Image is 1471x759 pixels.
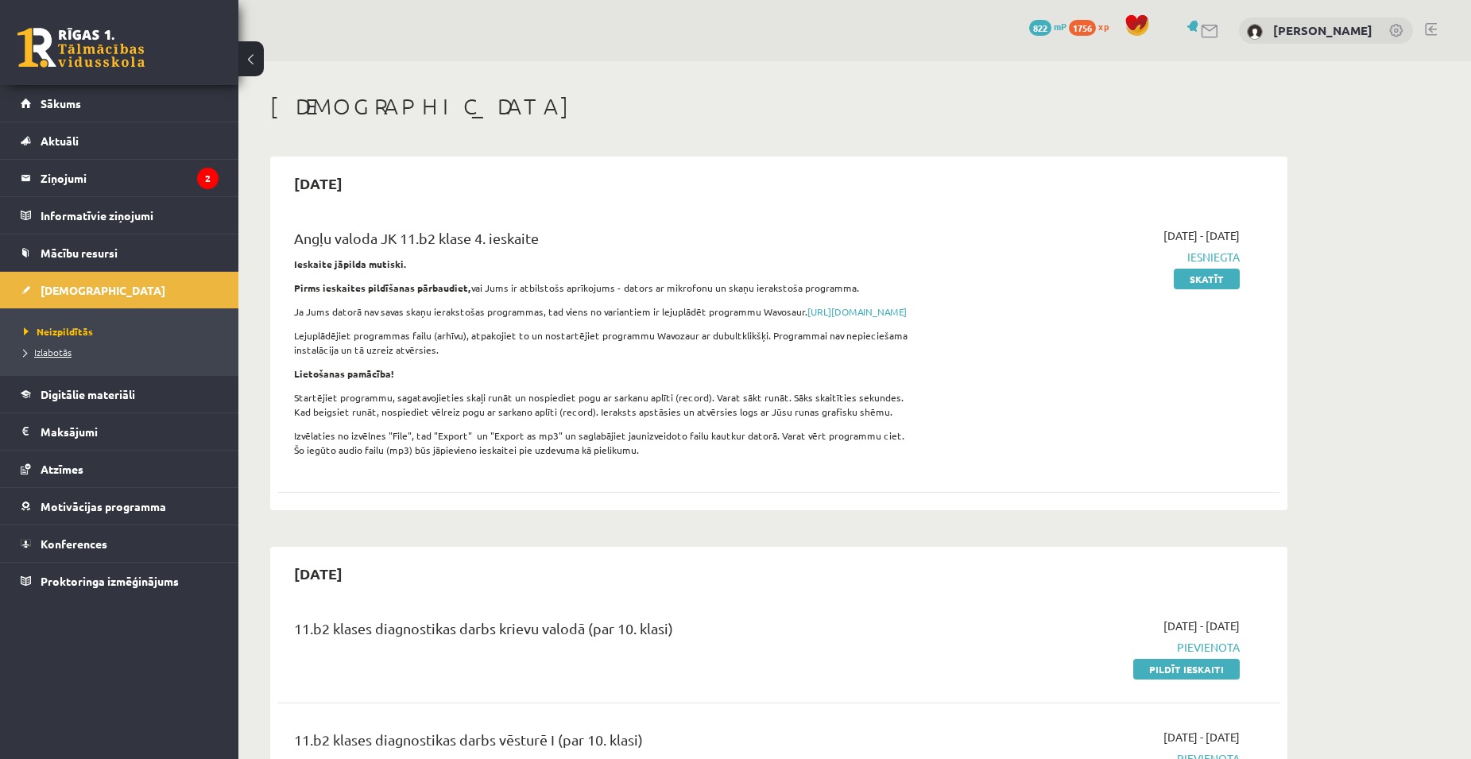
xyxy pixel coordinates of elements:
[41,462,83,476] span: Atzīmes
[1163,729,1240,745] span: [DATE] - [DATE]
[294,618,916,647] div: 11.b2 klases diagnostikas darbs krievu valodā (par 10. klasi)
[17,28,145,68] a: Rīgas 1. Tālmācības vidusskola
[41,574,179,588] span: Proktoringa izmēģinājums
[21,272,219,308] a: [DEMOGRAPHIC_DATA]
[21,160,219,196] a: Ziņojumi2
[1247,24,1263,40] img: Ieva Krūmiņa
[21,563,219,599] a: Proktoringa izmēģinājums
[21,234,219,271] a: Mācību resursi
[294,390,916,419] p: Startējiet programmu, sagatavojieties skaļi runāt un nospiediet pogu ar sarkanu aplīti (record). ...
[21,525,219,562] a: Konferences
[41,283,165,297] span: [DEMOGRAPHIC_DATA]
[1069,20,1096,36] span: 1756
[21,488,219,525] a: Motivācijas programma
[21,413,219,450] a: Maksājumi
[21,122,219,159] a: Aktuāli
[294,281,916,295] p: vai Jums ir atbilstošs aprīkojums - dators ar mikrofonu un skaņu ierakstoša programma.
[197,168,219,189] i: 2
[24,345,223,359] a: Izlabotās
[1163,618,1240,634] span: [DATE] - [DATE]
[294,258,407,270] strong: Ieskaite jāpilda mutiski.
[41,96,81,110] span: Sākums
[41,413,219,450] legend: Maksājumi
[41,536,107,551] span: Konferences
[41,499,166,513] span: Motivācijas programma
[1029,20,1051,36] span: 822
[41,160,219,196] legend: Ziņojumi
[294,304,916,319] p: Ja Jums datorā nav savas skaņu ierakstošas programmas, tad viens no variantiem ir lejuplādēt prog...
[1273,22,1372,38] a: [PERSON_NAME]
[278,165,358,202] h2: [DATE]
[1163,227,1240,244] span: [DATE] - [DATE]
[1069,20,1117,33] a: 1756 xp
[21,451,219,487] a: Atzīmes
[1174,269,1240,289] a: Skatīt
[1133,659,1240,680] a: Pildīt ieskaiti
[294,367,394,380] strong: Lietošanas pamācība!
[294,328,916,357] p: Lejuplādējiet programmas failu (arhīvu), atpakojiet to un nostartējiet programmu Wavozaur ar dubu...
[940,639,1240,656] span: Pievienota
[807,305,907,318] a: [URL][DOMAIN_NAME]
[41,387,135,401] span: Digitālie materiāli
[41,134,79,148] span: Aktuāli
[41,197,219,234] legend: Informatīvie ziņojumi
[294,281,471,294] strong: Pirms ieskaites pildīšanas pārbaudiet,
[41,246,118,260] span: Mācību resursi
[278,555,358,592] h2: [DATE]
[21,197,219,234] a: Informatīvie ziņojumi
[1029,20,1066,33] a: 822 mP
[270,93,1287,120] h1: [DEMOGRAPHIC_DATA]
[21,85,219,122] a: Sākums
[21,376,219,412] a: Digitālie materiāli
[940,249,1240,265] span: Iesniegta
[1054,20,1066,33] span: mP
[24,325,93,338] span: Neizpildītās
[24,346,72,358] span: Izlabotās
[24,324,223,339] a: Neizpildītās
[294,227,916,257] div: Angļu valoda JK 11.b2 klase 4. ieskaite
[294,428,916,457] p: Izvēlaties no izvēlnes "File", tad "Export" un "Export as mp3" un saglabājiet jaunizveidoto failu...
[294,729,916,758] div: 11.b2 klases diagnostikas darbs vēsturē I (par 10. klasi)
[1098,20,1109,33] span: xp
